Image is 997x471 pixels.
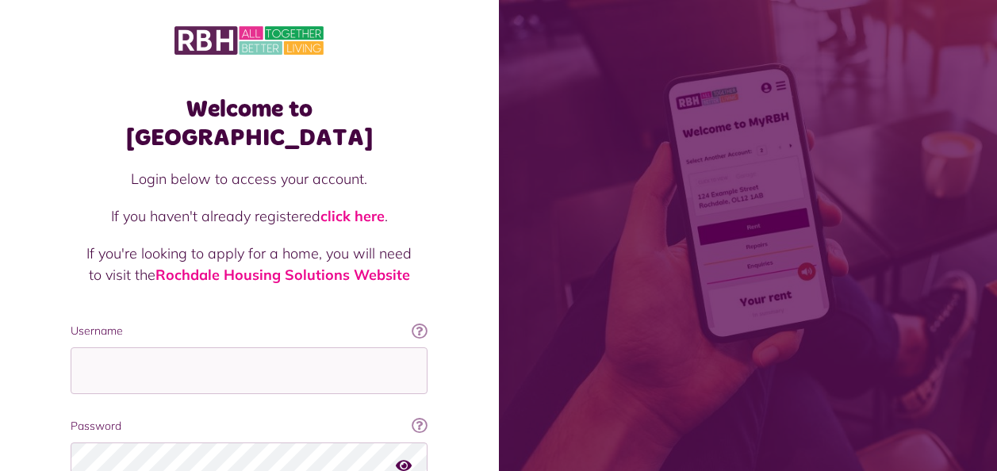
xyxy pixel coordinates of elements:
a: click here [320,207,385,225]
p: If you're looking to apply for a home, you will need to visit the [86,243,412,285]
a: Rochdale Housing Solutions Website [155,266,410,284]
label: Username [71,323,428,339]
img: MyRBH [174,24,324,57]
h1: Welcome to [GEOGRAPHIC_DATA] [71,95,428,152]
p: Login below to access your account. [86,168,412,190]
label: Password [71,418,428,435]
p: If you haven't already registered . [86,205,412,227]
